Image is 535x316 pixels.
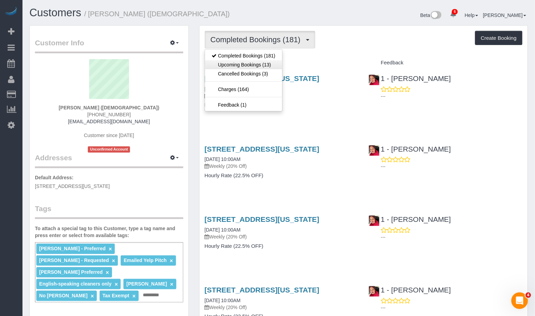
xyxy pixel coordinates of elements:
h4: Feedback [369,60,523,66]
p: Weekly (20% Off) [205,233,359,240]
a: × [109,246,112,252]
span: [PERSON_NAME] Preferred [39,269,103,275]
a: 1 - [PERSON_NAME] [369,286,451,294]
a: × [170,281,173,287]
label: To attach a special tag to this Customer, type a tag name and press enter or select from availabl... [35,225,183,239]
a: Completed Bookings (181) [205,51,283,60]
span: [PERSON_NAME] [127,281,167,287]
img: 1 - Emely Jimenez [369,145,379,156]
a: [STREET_ADDRESS][US_STATE] [205,215,320,223]
img: Automaid Logo [4,7,18,17]
img: New interface [430,11,442,20]
a: 1 - [PERSON_NAME] [369,145,451,153]
a: × [115,281,118,287]
a: Customers [29,7,81,19]
span: [STREET_ADDRESS][US_STATE] [35,183,110,189]
a: [DATE] 10:00AM [205,227,241,233]
a: 1 - [PERSON_NAME] [369,215,451,223]
span: [PHONE_NUMBER]‬ [87,112,131,117]
label: Default Address: [35,174,74,181]
a: × [132,293,136,299]
span: [PERSON_NAME] - Requested [39,258,109,263]
a: × [106,270,109,276]
a: 6 [446,7,460,22]
p: --- [381,304,523,311]
h4: Hourly Rate (22.5% OFF) [205,173,359,179]
img: 1 - Emely Jimenez [369,286,379,297]
a: Help [465,12,478,18]
a: [STREET_ADDRESS][US_STATE] [205,145,320,153]
span: [PERSON_NAME] - Preferred [39,246,105,251]
a: Upcoming Bookings (13) [205,60,283,69]
span: English-speaking cleaners only [39,281,111,287]
a: 1 - [PERSON_NAME] [369,74,451,82]
legend: Customer Info [35,38,183,53]
iframe: Intercom live chat [511,292,528,309]
button: Completed Bookings (181) [205,31,316,48]
strong: [PERSON_NAME] ([DEMOGRAPHIC_DATA]) [59,105,159,110]
a: [DATE] 10:00AM [205,298,241,303]
a: [STREET_ADDRESS][US_STATE] [205,286,320,294]
p: --- [381,93,523,100]
span: Tax Exempt [102,293,129,298]
a: Cancelled Bookings (3) [205,69,283,78]
span: 4 [526,292,531,298]
a: × [91,293,94,299]
span: Completed Bookings (181) [211,35,304,44]
span: Customer since [DATE] [84,133,134,138]
small: / [PERSON_NAME] ([DEMOGRAPHIC_DATA]) [84,10,230,18]
a: Beta [421,12,442,18]
button: Create Booking [475,31,523,45]
a: × [112,258,115,264]
img: 1 - Emely Jimenez [369,216,379,226]
a: × [170,258,173,264]
a: Feedback (1) [205,100,283,109]
a: [DATE] 10:00AM [205,156,241,162]
p: Weekly (20% Off) [205,304,359,311]
span: Emailed Yelp Pitch [124,258,167,263]
span: No [PERSON_NAME] [39,293,87,298]
legend: Tags [35,204,183,219]
a: [PERSON_NAME] [483,12,526,18]
span: Unconfirmed Account [88,146,130,152]
p: --- [381,163,523,170]
p: Weekly (20% Off) [205,163,359,170]
h4: Hourly Rate (22.5% OFF) [205,243,359,249]
span: 6 [452,9,458,15]
img: 1 - Emely Jimenez [369,75,379,85]
a: [EMAIL_ADDRESS][DOMAIN_NAME] [68,119,150,124]
a: Charges (164) [205,85,283,94]
p: --- [381,234,523,241]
